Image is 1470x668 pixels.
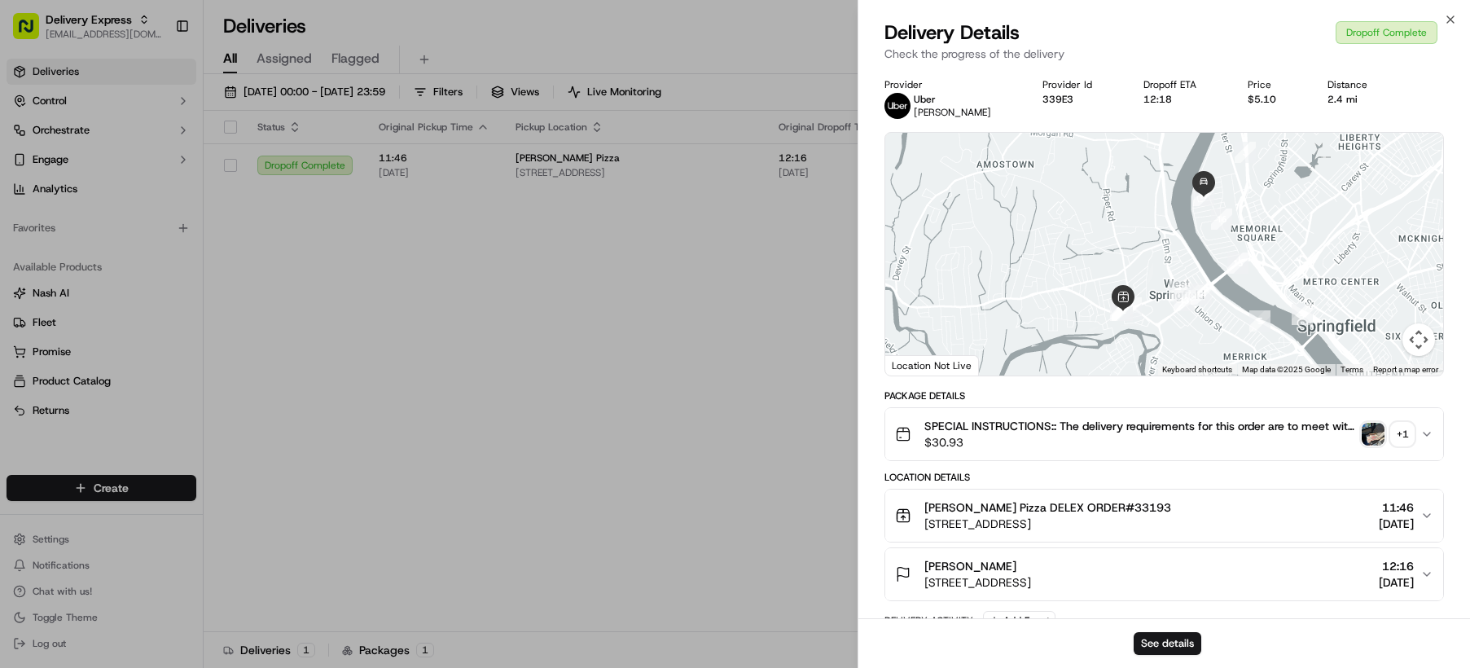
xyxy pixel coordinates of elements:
span: [PERSON_NAME] Pizza DELEX ORDER#33193 [924,499,1171,516]
img: photo_proof_of_pickup image [1362,423,1384,446]
div: 3 [1235,142,1256,163]
div: 5 [1249,310,1270,332]
div: 14 [1191,283,1212,305]
a: Open this area in Google Maps (opens a new window) [889,354,943,376]
p: Check the progress of the delivery [884,46,1444,62]
span: 11:46 [1379,499,1414,516]
span: [DATE] [1379,516,1414,532]
span: $30.93 [924,434,1355,450]
button: SPECIAL INSTRUCTIONS:: The delivery requirements for this order are to meet with customer and han... [885,408,1443,460]
span: [PERSON_NAME] [914,106,991,119]
div: Delivery Activity [884,614,973,627]
span: SPECIAL INSTRUCTIONS:: The delivery requirements for this order are to meet with customer and han... [924,418,1355,434]
div: 13 [1174,290,1195,311]
div: Provider Id [1042,78,1117,91]
img: Google [889,354,943,376]
span: Delivery Details [884,20,1020,46]
button: Add Event [983,611,1055,631]
button: 339E3 [1042,93,1073,106]
button: [PERSON_NAME] Pizza DELEX ORDER#33193[STREET_ADDRESS]11:46[DATE] [885,490,1443,542]
div: Package Details [884,389,1444,402]
div: 16 [1211,209,1232,230]
div: $5.10 [1248,93,1301,106]
div: Distance [1327,78,1393,91]
a: Report a map error [1373,365,1438,374]
img: uber-new-logo.jpeg [884,93,911,119]
p: Uber [914,93,991,106]
div: Provider [884,78,1016,91]
div: Location Details [884,471,1444,484]
div: 15 [1227,253,1248,274]
div: 7 [1169,280,1190,301]
div: 2.4 mi [1327,93,1393,106]
span: Map data ©2025 Google [1242,365,1331,374]
div: 12:18 [1143,93,1222,106]
button: Keyboard shortcuts [1162,364,1232,376]
div: Location Not Live [885,355,979,376]
div: 4 [1292,304,1313,325]
button: See details [1134,632,1201,655]
div: + 1 [1391,423,1414,446]
span: [PERSON_NAME] [924,558,1016,574]
div: Dropoff ETA [1143,78,1222,91]
span: [DATE] [1379,574,1414,591]
button: [PERSON_NAME][STREET_ADDRESS]12:16[DATE] [885,548,1443,600]
a: Terms (opens in new tab) [1341,365,1363,374]
button: photo_proof_of_pickup image+1 [1362,423,1414,446]
span: [STREET_ADDRESS] [924,516,1171,532]
span: [STREET_ADDRESS] [924,574,1031,591]
div: Price [1248,78,1301,91]
span: 12:16 [1379,558,1414,574]
button: Map camera controls [1402,323,1435,356]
